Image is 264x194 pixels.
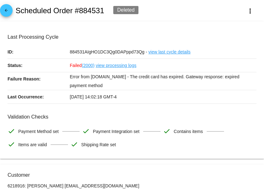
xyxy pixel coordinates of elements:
[8,183,256,188] p: 6218916: [PERSON_NAME] [EMAIL_ADDRESS][DOMAIN_NAME]
[18,138,47,151] span: Items are valid
[163,127,171,135] mat-icon: check
[18,125,59,138] span: Payment Method set
[82,127,90,135] mat-icon: check
[70,63,95,68] span: Failed
[70,49,147,54] span: 884531AIgHO1DC3Qg0DAPppd73Qg -
[81,138,116,151] span: Shipping Rate set
[96,59,136,72] a: view processing logs
[70,72,256,90] p: Error from [DOMAIN_NAME] - The credit card has expired. Gateway response: expired payment method
[8,90,70,103] p: Last Occurrence:
[113,6,138,14] div: Deleted
[70,141,78,148] mat-icon: check
[8,141,15,148] mat-icon: check
[8,127,15,135] mat-icon: check
[8,72,70,86] p: Failure Reason:
[8,45,70,58] p: ID:
[93,125,139,138] span: Payment Integration set
[70,94,117,99] span: [DATE] 14:02:18 GMT-4
[8,59,70,72] p: Status:
[174,125,203,138] span: Contains items
[15,6,104,15] h2: Scheduled Order #884531
[8,114,256,120] h3: Validation Checks
[3,8,10,16] mat-icon: arrow_back
[82,59,94,72] a: (2000)
[8,34,256,40] h3: Last Processing Cycle
[149,45,191,58] a: view last cycle details
[246,7,254,15] mat-icon: more_vert
[8,172,256,178] h3: Customer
